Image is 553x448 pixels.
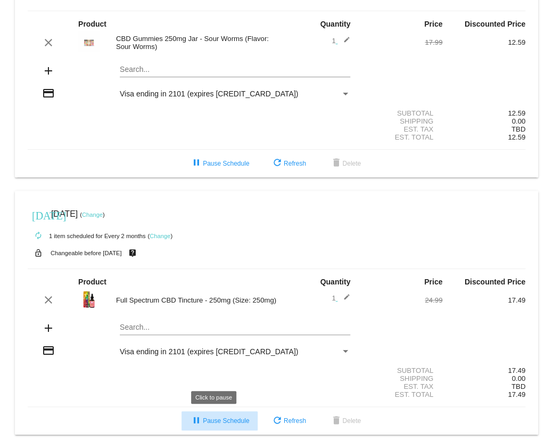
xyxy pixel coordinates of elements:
mat-icon: autorenew [32,230,45,242]
span: TBD [511,125,525,133]
span: Delete [329,160,361,167]
input: Search... [120,66,350,74]
span: Pause Schedule [190,160,249,167]
button: Pause Schedule [181,154,258,173]
small: Changeable before [DATE] [51,250,122,256]
strong: Quantity [320,278,350,286]
mat-select: Payment Method [120,89,350,98]
mat-icon: refresh [271,415,284,428]
mat-select: Payment Method [120,347,350,356]
mat-icon: clear [42,36,55,49]
div: 24.99 [359,296,442,304]
mat-icon: [DATE] [32,208,45,221]
div: Est. Total [359,133,442,141]
div: Est. Tax [359,125,442,133]
img: JustCBD_Tincture_FullSpectrum_250mg.jpg [78,289,100,310]
a: Change [82,211,103,218]
mat-icon: add [42,64,55,77]
div: 12.59 [442,109,525,117]
span: TBD [511,382,525,390]
span: 1 [332,37,350,45]
span: Refresh [271,160,306,167]
div: 12.59 [442,38,525,46]
span: 12.59 [508,133,525,141]
div: Shipping [359,374,442,382]
span: Visa ending in 2101 (expires [CREDIT_CARD_DATA]) [120,89,298,98]
mat-icon: pause [190,157,203,170]
span: 17.49 [508,390,525,398]
mat-icon: delete [329,415,342,428]
mat-icon: add [42,322,55,335]
mat-icon: live_help [126,246,138,260]
span: Delete [329,417,361,425]
strong: Discounted Price [465,20,525,28]
div: Subtotal [359,366,442,374]
strong: Price [424,278,442,286]
strong: Quantity [320,20,350,28]
input: Search... [120,323,350,332]
mat-icon: pause [190,415,203,428]
mat-icon: edit [337,36,350,49]
mat-icon: refresh [271,157,284,170]
div: Est. Tax [359,382,442,390]
button: Delete [321,411,369,430]
mat-icon: clear [42,294,55,306]
strong: Discounted Price [465,278,525,286]
small: ( ) [147,233,172,239]
mat-icon: lock_open [32,246,45,260]
span: 0.00 [511,117,525,125]
span: Refresh [271,417,306,425]
div: Subtotal [359,109,442,117]
span: Pause Schedule [190,417,249,425]
strong: Product [78,20,106,28]
button: Pause Schedule [181,411,258,430]
div: 17.49 [442,366,525,374]
mat-icon: credit_card [42,344,55,357]
span: 1 [332,294,350,302]
div: Full Spectrum CBD Tincture - 250mg (Size: 250mg) [111,296,277,304]
span: Visa ending in 2101 (expires [CREDIT_CARD_DATA]) [120,347,298,356]
small: 1 item scheduled for Every 2 months [28,233,146,239]
mat-icon: delete [329,157,342,170]
small: ( ) [80,211,105,218]
div: CBD Gummies 250mg Jar - Sour Worms (Flavor: Sour Worms) [111,35,277,51]
div: Est. Total [359,390,442,398]
mat-icon: credit_card [42,87,55,100]
strong: Product [78,278,106,286]
strong: Price [424,20,442,28]
mat-icon: edit [337,294,350,306]
button: Refresh [262,154,315,173]
button: Refresh [262,411,315,430]
span: 0.00 [511,374,525,382]
div: 17.49 [442,296,525,304]
a: Change [150,233,170,239]
button: Delete [321,154,369,173]
div: 17.99 [359,38,442,46]
img: Sour-worms250mg-2.jpg [78,31,100,52]
div: Shipping [359,117,442,125]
